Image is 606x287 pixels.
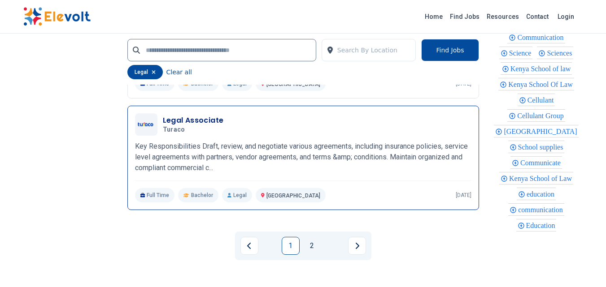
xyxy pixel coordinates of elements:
a: Next page [348,237,366,255]
div: communication [508,203,564,216]
div: Communication [507,31,565,43]
div: School supplies [508,141,565,153]
span: Cellulant [528,96,557,104]
span: [GEOGRAPHIC_DATA] [266,193,320,199]
div: Sciences [537,47,573,59]
a: Find Jobs [446,9,483,24]
a: Contact [523,9,552,24]
a: Login [552,8,580,26]
a: Home [421,9,446,24]
span: education [527,190,557,198]
img: Turaco [137,122,155,127]
div: Science [499,47,533,59]
span: Sciences [547,49,575,57]
span: School supplies [518,143,566,151]
div: Nairobi [494,125,578,137]
ul: Pagination [240,237,366,255]
div: Kenya School Of Law [498,78,574,90]
span: Science [509,49,534,57]
p: [DATE] [456,192,471,199]
div: Kenya School of Law [499,172,573,184]
span: [GEOGRAPHIC_DATA] [504,128,580,135]
div: Cellulant [518,94,555,106]
span: Communicate [520,159,563,167]
span: communication [518,206,566,214]
a: Page 1 is your current page [282,237,300,255]
div: Education [516,219,557,231]
h3: Legal Associate [163,115,224,126]
a: Previous page [240,237,258,255]
span: Kenya School of law [510,65,574,73]
p: Full Time [135,188,175,202]
span: Education [526,222,558,229]
button: Clear all [166,65,192,79]
div: Cellulant Group [507,109,565,122]
a: Resources [483,9,523,24]
div: Communicate [510,156,562,169]
p: Legal [222,188,252,202]
span: Communication [517,34,566,41]
div: legal [127,65,163,79]
p: Key Responsibilities Draft, review, and negotiate various agreements, including insurance policie... [135,141,471,173]
span: Kenya School Of Law [508,81,575,88]
span: Bachelor [191,192,213,199]
div: education [517,188,556,200]
a: TuracoLegal AssociateTuracoKey Responsibilities Draft, review, and negotiate various agreements, ... [135,113,471,202]
button: Find Jobs [421,39,479,61]
span: Kenya School of Law [509,175,575,182]
img: Elevolt [23,7,91,26]
iframe: Chat Widget [561,244,606,287]
span: Turaco [163,126,185,134]
div: Kenya School of law [501,62,572,75]
span: Cellulant Group [517,112,567,120]
a: Page 2 [303,237,321,255]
